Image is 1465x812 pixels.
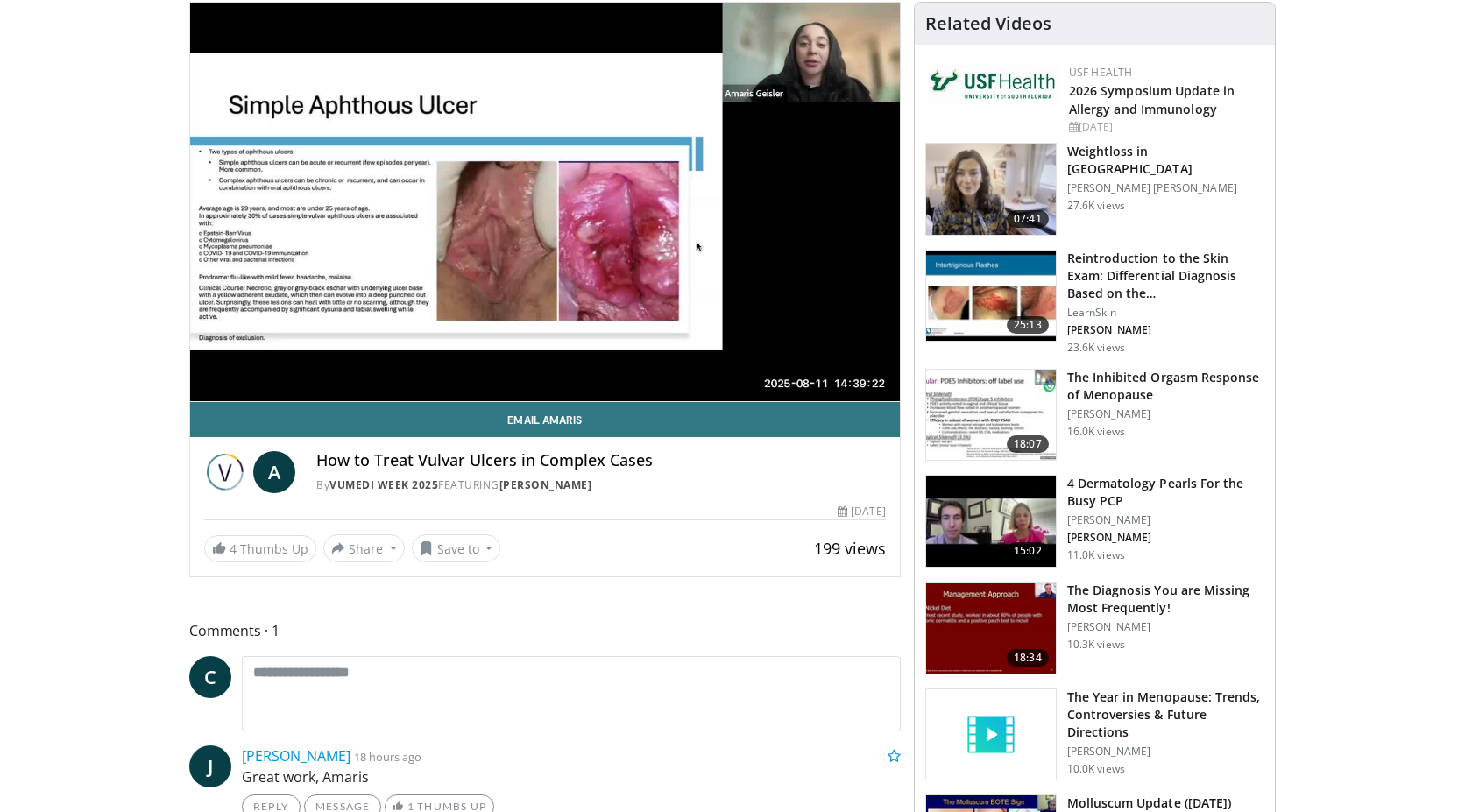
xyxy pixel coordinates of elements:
[1067,306,1264,320] p: LearnSkin
[925,250,1264,355] a: 25:13 Reintroduction to the Skin Exam: Differential Diagnosis Based on the… LearnSkin [PERSON_NAM...
[925,582,1264,674] a: 18:34 The Diagnosis You are Missing Most Frequently! [PERSON_NAME] 10.3K views
[926,583,1056,674] img: 52a0b0fc-6587-4d56-b82d-d28da2c4b41b.150x105_q85_crop-smart_upscale.jpg
[926,370,1056,461] img: 283c0f17-5e2d-42ba-a87c-168d447cdba4.150x105_q85_crop-smart_upscale.jpg
[1067,369,1264,404] h3: The Inhibited Orgasm Response of Menopause
[1007,435,1049,453] span: 18:07
[230,540,237,557] span: 4
[189,619,901,642] span: Comments 1
[1067,688,1264,741] h3: The Year in Menopause: Trends, Controversies & Future Directions
[814,538,886,559] span: 199 views
[925,13,1051,34] h4: Related Videos
[925,143,1264,236] a: 07:41 Weightloss in [GEOGRAPHIC_DATA] [PERSON_NAME] [PERSON_NAME] 27.6K views
[1067,762,1125,776] p: 10.0K views
[925,369,1264,462] a: 18:07 The Inhibited Orgasm Response of Menopause [PERSON_NAME] 16.0K views
[926,144,1056,235] img: 9983fed1-7565-45be-8934-aef1103ce6e2.150x105_q85_crop-smart_upscale.jpg
[190,402,900,437] a: Email Amaris
[929,65,1060,103] img: 6ba8804a-8538-4002-95e7-a8f8012d4a11.png.150x105_q85_autocrop_double_scale_upscale_version-0.2.jpg
[1067,250,1264,302] h3: Reintroduction to the Skin Exam: Differential Diagnosis Based on the…
[1067,181,1264,195] p: [PERSON_NAME] [PERSON_NAME]
[1067,513,1264,527] p: [PERSON_NAME]
[189,656,231,698] a: C
[926,689,1056,780] img: video_placeholder_short.svg
[253,451,295,493] a: A
[316,477,886,493] div: By FEATURING
[329,477,438,492] a: Vumedi Week 2025
[1069,82,1235,117] a: 2026 Symposium Update in Allergy and Immunology
[354,749,421,765] small: 18 hours ago
[1007,649,1049,667] span: 18:34
[925,688,1264,781] a: The Year in Menopause: Trends, Controversies & Future Directions [PERSON_NAME] 10.0K views
[499,477,592,492] a: [PERSON_NAME]
[926,476,1056,567] img: 04c704bc-886d-4395-b463-610399d2ca6d.150x105_q85_crop-smart_upscale.jpg
[1067,143,1264,178] h3: Weightloss in [GEOGRAPHIC_DATA]
[204,451,246,493] img: Vumedi Week 2025
[1069,119,1261,135] div: [DATE]
[204,535,316,562] a: 4 Thumbs Up
[926,251,1056,342] img: 022c50fb-a848-4cac-a9d8-ea0906b33a1b.150x105_q85_crop-smart_upscale.jpg
[1067,475,1264,510] h3: 4 Dermatology Pearls For the Busy PCP
[242,746,350,766] a: [PERSON_NAME]
[1067,548,1125,562] p: 11.0K views
[1067,425,1125,439] p: 16.0K views
[242,766,901,787] p: Great work, Amaris
[412,534,501,562] button: Save to
[1007,542,1049,560] span: 15:02
[1067,531,1264,545] p: [PERSON_NAME]
[1067,794,1232,812] h3: Molluscum Update ([DATE])
[1067,620,1264,634] p: [PERSON_NAME]
[316,451,886,470] h4: How to Treat Vulvar Ulcers in Complex Cases
[1069,65,1133,80] a: USF Health
[1067,745,1264,759] p: [PERSON_NAME]
[190,3,900,402] video-js: Video Player
[925,475,1264,568] a: 15:02 4 Dermatology Pearls For the Busy PCP [PERSON_NAME] [PERSON_NAME] 11.0K views
[1067,323,1264,337] p: [PERSON_NAME]
[1067,341,1125,355] p: 23.6K views
[323,534,405,562] button: Share
[1067,582,1264,617] h3: The Diagnosis You are Missing Most Frequently!
[1007,316,1049,334] span: 25:13
[189,745,231,787] a: J
[1007,210,1049,228] span: 07:41
[1067,638,1125,652] p: 10.3K views
[838,504,885,519] div: [DATE]
[1067,199,1125,213] p: 27.6K views
[1067,407,1264,421] p: [PERSON_NAME]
